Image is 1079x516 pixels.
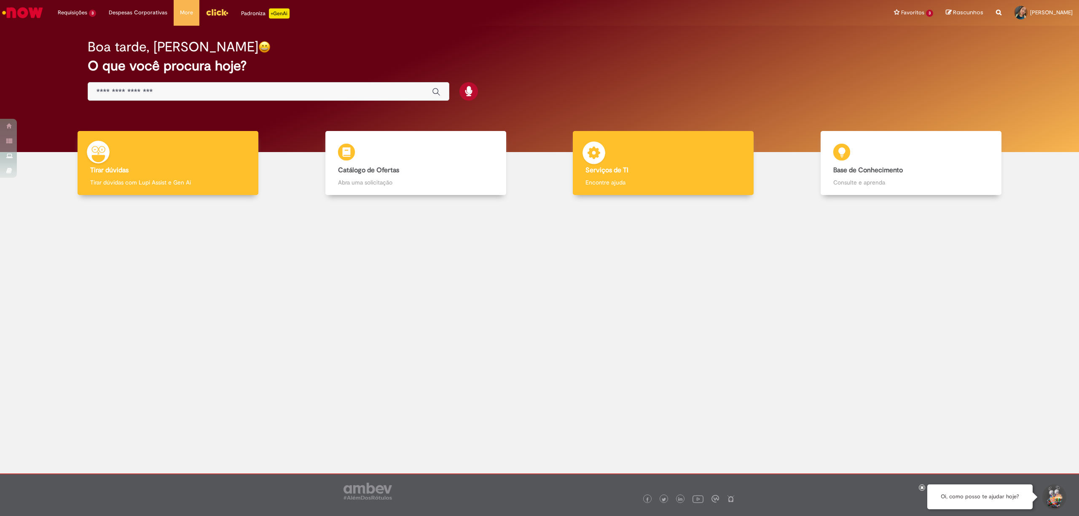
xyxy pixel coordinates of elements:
[89,10,96,17] span: 3
[833,166,903,174] b: Base de Conhecimento
[90,166,129,174] b: Tirar dúvidas
[241,8,290,19] div: Padroniza
[585,166,628,174] b: Serviços de TI
[727,495,735,503] img: logo_footer_naosei.png
[338,178,494,187] p: Abra uma solicitação
[927,484,1033,509] div: Oi, como posso te ajudar hoje?
[833,178,989,187] p: Consulte e aprenda
[678,497,682,502] img: logo_footer_linkedin.png
[946,9,983,17] a: Rascunhos
[292,131,540,195] a: Catálogo de Ofertas Abra uma solicitação
[1030,9,1073,16] span: [PERSON_NAME]
[539,131,787,195] a: Serviços de TI Encontre ajuda
[585,178,741,187] p: Encontre ajuda
[180,8,193,17] span: More
[953,8,983,16] span: Rascunhos
[901,8,924,17] span: Favoritos
[206,6,228,19] img: click_logo_yellow_360x200.png
[44,131,292,195] a: Tirar dúvidas Tirar dúvidas com Lupi Assist e Gen Ai
[344,483,392,500] img: logo_footer_ambev_rotulo_gray.png
[662,497,666,502] img: logo_footer_twitter.png
[109,8,167,17] span: Despesas Corporativas
[1041,484,1066,510] button: Iniciar Conversa de Suporte
[58,8,87,17] span: Requisições
[692,493,703,504] img: logo_footer_youtube.png
[1,4,44,21] img: ServiceNow
[787,131,1035,195] a: Base de Conhecimento Consulte e aprenda
[258,41,271,53] img: happy-face.png
[90,178,246,187] p: Tirar dúvidas com Lupi Assist e Gen Ai
[88,40,258,54] h2: Boa tarde, [PERSON_NAME]
[338,166,399,174] b: Catálogo de Ofertas
[926,10,933,17] span: 3
[645,497,650,502] img: logo_footer_facebook.png
[711,495,719,503] img: logo_footer_workplace.png
[88,59,991,73] h2: O que você procura hoje?
[269,8,290,19] p: +GenAi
